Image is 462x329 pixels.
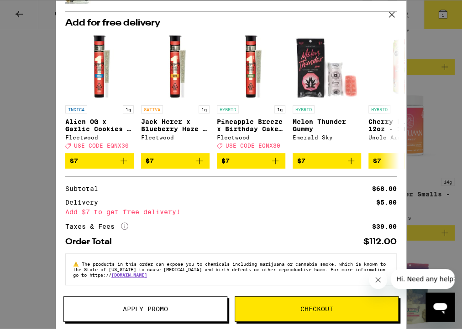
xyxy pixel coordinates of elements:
p: 1g [274,105,285,113]
div: $112.00 [363,238,397,246]
a: [DOMAIN_NAME] [111,272,147,278]
img: Uncle Arnie's - Cherry Limeade 12oz - 100mg [368,32,437,101]
img: Fleetwood - Pineapple Breeze x Birthday Cake - 1g [217,32,285,101]
img: Fleetwood - Jack Herer x Blueberry Haze - 1g [141,32,210,101]
button: Add to bag [65,153,134,169]
p: Pineapple Breeze x Birthday Cake - 1g [217,118,285,133]
iframe: Message from company [391,269,455,289]
p: Alien OG x Garlic Cookies - 1g [65,118,134,133]
a: Open page for Jack Herer x Blueberry Haze - 1g from Fleetwood [141,32,210,153]
span: $7 [373,157,381,164]
span: Hi. Need any help? [5,6,66,14]
p: SATIVA [141,105,163,113]
button: Apply Promo [63,296,227,322]
button: Checkout [235,296,399,322]
span: Checkout [300,306,333,312]
button: Add to bag [293,153,361,169]
span: The products in this order can expose you to chemicals including marijuana or cannabis smoke, whi... [73,261,386,278]
button: Add to bag [368,153,437,169]
p: HYBRID [368,105,390,113]
div: $68.00 [372,185,397,192]
div: Uncle Arnie's [368,134,437,140]
span: USE CODE EQNX30 [226,143,280,149]
div: Subtotal [65,185,105,192]
div: Order Total [65,238,118,246]
p: HYBRID [217,105,239,113]
p: 1g [123,105,134,113]
img: Emerald Sky - Melon Thunder Gummy [293,32,361,101]
button: Add to bag [141,153,210,169]
h2: Add for free delivery [65,19,397,28]
div: Delivery [65,199,105,206]
iframe: Close message [369,271,387,289]
p: 1g [199,105,210,113]
span: Apply Promo [123,306,168,312]
iframe: Button to launch messaging window [425,293,455,322]
div: Add $7 to get free delivery! [65,209,397,215]
div: $5.00 [376,199,397,206]
span: $7 [70,157,78,164]
span: $7 [146,157,154,164]
span: $7 [221,157,230,164]
div: Fleetwood [141,134,210,140]
p: Cherry Limeade 12oz - 100mg [368,118,437,133]
a: Open page for Alien OG x Garlic Cookies - 1g from Fleetwood [65,32,134,153]
div: Fleetwood [217,134,285,140]
button: Add to bag [217,153,285,169]
p: HYBRID [293,105,315,113]
a: Open page for Cherry Limeade 12oz - 100mg from Uncle Arnie's [368,32,437,153]
div: $39.00 [372,223,397,230]
span: ⚠️ [73,261,82,267]
span: USE CODE EQNX30 [74,143,129,149]
span: $7 [297,157,305,164]
a: Open page for Pineapple Breeze x Birthday Cake - 1g from Fleetwood [217,32,285,153]
div: Taxes & Fees [65,222,128,231]
img: Fleetwood - Alien OG x Garlic Cookies - 1g [65,32,134,101]
div: Emerald Sky [293,134,361,140]
div: Fleetwood [65,134,134,140]
a: Open page for Melon Thunder Gummy from Emerald Sky [293,32,361,153]
p: Jack Herer x Blueberry Haze - 1g [141,118,210,133]
p: Melon Thunder Gummy [293,118,361,133]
